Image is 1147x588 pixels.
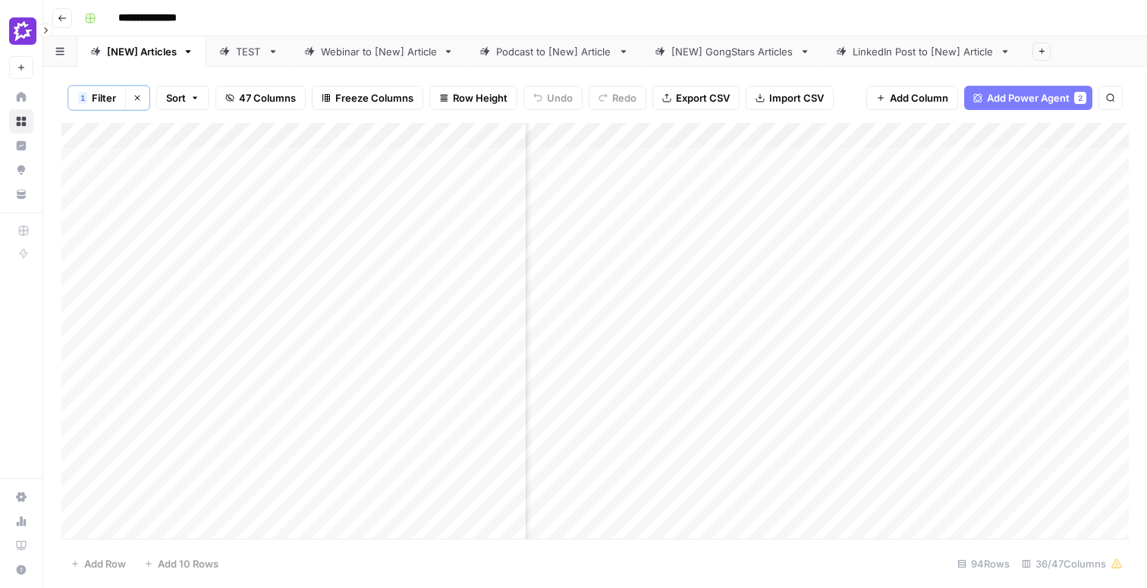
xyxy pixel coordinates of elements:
[92,90,116,105] span: Filter
[1074,92,1086,104] div: 2
[239,90,296,105] span: 47 Columns
[453,90,508,105] span: Row Height
[547,90,573,105] span: Undo
[166,90,186,105] span: Sort
[321,44,437,59] div: Webinar to [New] Article
[156,86,209,110] button: Sort
[589,86,646,110] button: Redo
[866,86,958,110] button: Add Column
[158,556,218,571] span: Add 10 Rows
[9,134,33,158] a: Insights
[80,92,85,104] span: 1
[206,36,291,67] a: TEST
[496,44,612,59] div: Podcast to [New] Article
[1078,92,1083,104] span: 2
[429,86,517,110] button: Row Height
[951,552,1016,576] div: 94 Rows
[61,552,135,576] button: Add Row
[215,86,306,110] button: 47 Columns
[236,44,262,59] div: TEST
[987,90,1070,105] span: Add Power Agent
[312,86,423,110] button: Freeze Columns
[9,533,33,558] a: Learning Hub
[77,36,206,67] a: [NEW] Articles
[84,556,126,571] span: Add Row
[671,44,793,59] div: [NEW] GongStars Articles
[335,90,413,105] span: Freeze Columns
[652,86,740,110] button: Export CSV
[964,86,1092,110] button: Add Power Agent2
[467,36,642,67] a: Podcast to [New] Article
[853,44,994,59] div: LinkedIn Post to [New] Article
[523,86,583,110] button: Undo
[78,92,87,104] div: 1
[9,485,33,509] a: Settings
[291,36,467,67] a: Webinar to [New] Article
[9,182,33,206] a: Your Data
[676,90,730,105] span: Export CSV
[107,44,177,59] div: [NEW] Articles
[9,109,33,134] a: Browse
[9,509,33,533] a: Usage
[68,86,125,110] button: 1Filter
[9,12,33,50] button: Workspace: Gong
[746,86,834,110] button: Import CSV
[823,36,1023,67] a: LinkedIn Post to [New] Article
[9,85,33,109] a: Home
[9,158,33,182] a: Opportunities
[642,36,823,67] a: [NEW] GongStars Articles
[9,558,33,582] button: Help + Support
[1016,552,1129,576] div: 36/47 Columns
[612,90,636,105] span: Redo
[135,552,228,576] button: Add 10 Rows
[890,90,948,105] span: Add Column
[769,90,824,105] span: Import CSV
[9,17,36,45] img: Gong Logo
